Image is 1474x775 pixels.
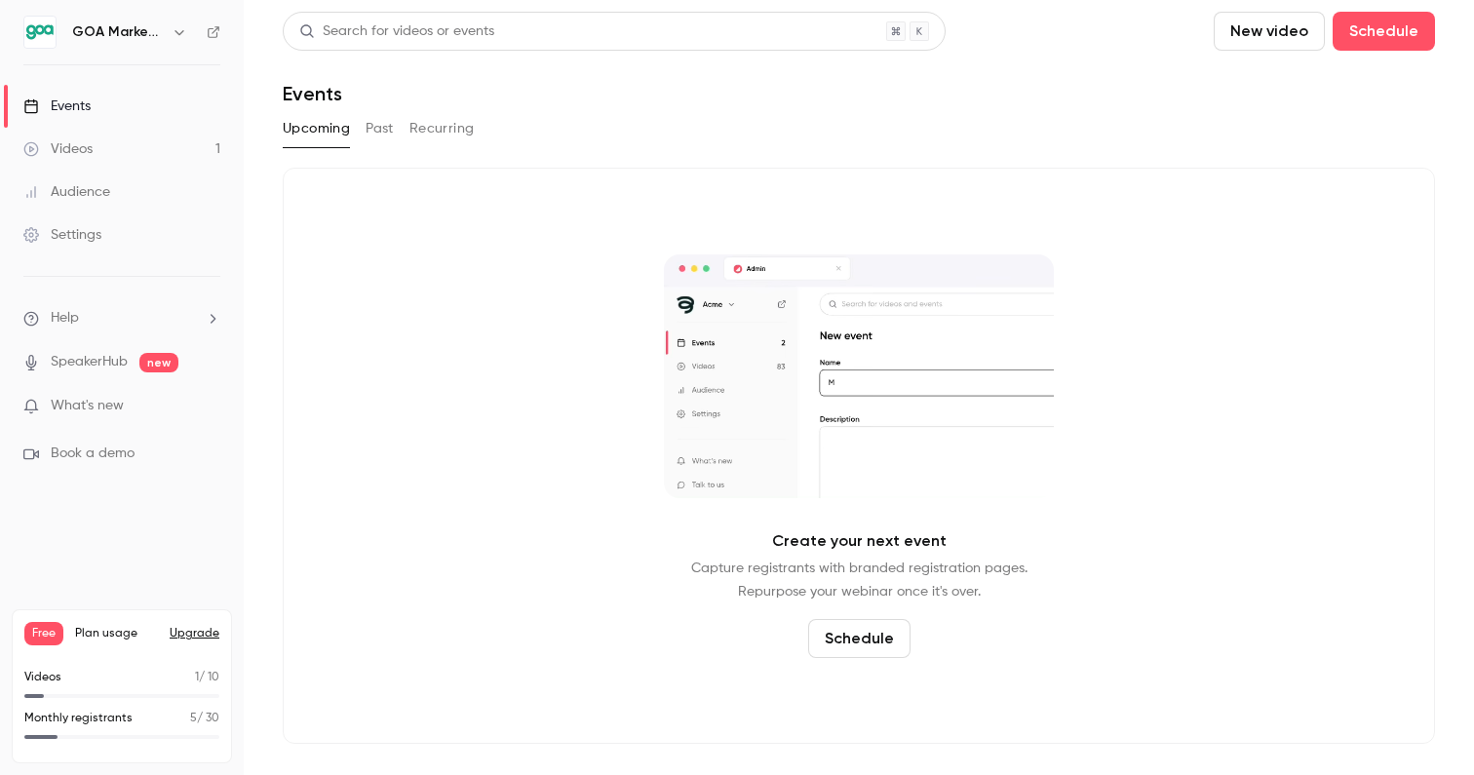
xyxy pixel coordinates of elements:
[409,113,475,144] button: Recurring
[51,308,79,329] span: Help
[23,182,110,202] div: Audience
[1214,12,1325,51] button: New video
[51,396,124,416] span: What's new
[170,626,219,641] button: Upgrade
[366,113,394,144] button: Past
[197,398,220,415] iframe: Noticeable Trigger
[195,669,219,686] p: / 10
[691,557,1028,603] p: Capture registrants with branded registration pages. Repurpose your webinar once it's over.
[24,669,61,686] p: Videos
[24,710,133,727] p: Monthly registrants
[23,139,93,159] div: Videos
[283,113,350,144] button: Upcoming
[139,353,178,372] span: new
[772,529,947,553] p: Create your next event
[23,225,101,245] div: Settings
[23,308,220,329] li: help-dropdown-opener
[23,97,91,116] div: Events
[72,22,164,42] h6: GOA Marketing
[299,21,494,42] div: Search for videos or events
[75,626,158,641] span: Plan usage
[195,672,199,683] span: 1
[808,619,911,658] button: Schedule
[283,82,342,105] h1: Events
[24,622,63,645] span: Free
[24,17,56,48] img: GOA Marketing
[1333,12,1435,51] button: Schedule
[51,352,128,372] a: SpeakerHub
[51,444,135,464] span: Book a demo
[190,713,197,724] span: 5
[190,710,219,727] p: / 30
